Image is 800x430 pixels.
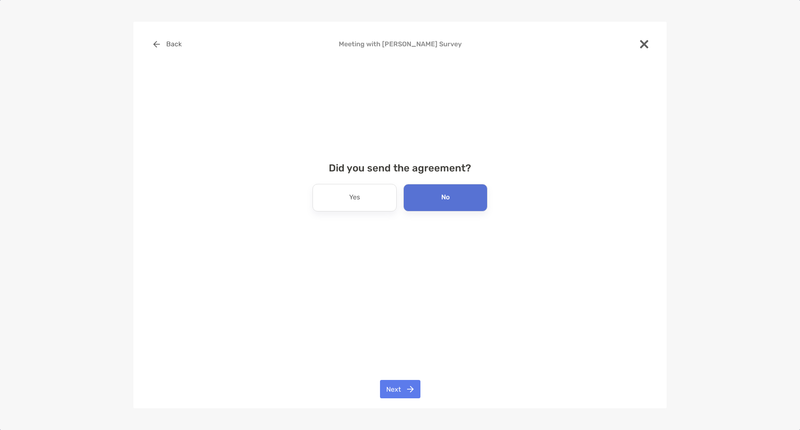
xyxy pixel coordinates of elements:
[153,41,160,48] img: button icon
[407,386,414,392] img: button icon
[147,35,188,53] button: Back
[349,191,360,204] p: Yes
[441,191,450,204] p: No
[147,162,653,174] h4: Did you send the agreement?
[147,40,653,48] h4: Meeting with [PERSON_NAME] Survey
[380,380,420,398] button: Next
[640,40,648,48] img: close modal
